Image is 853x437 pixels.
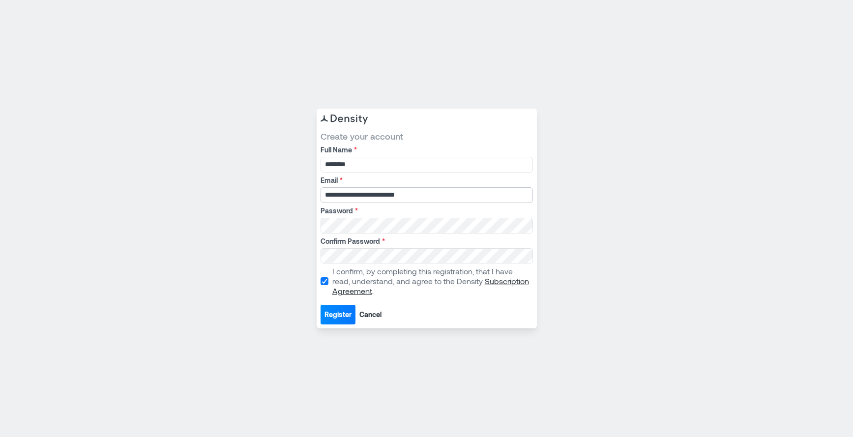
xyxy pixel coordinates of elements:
label: Confirm Password [321,236,531,246]
p: I confirm, by completing this registration, that I have read, understand, and agree to the Density . [332,266,531,296]
label: Full Name [321,145,531,155]
button: Cancel [355,305,385,324]
span: Register [324,310,352,320]
span: Create your account [321,130,533,142]
button: Register [321,305,355,324]
label: Password [321,206,531,216]
a: Subscription Agreement [332,276,529,295]
label: Email [321,175,531,185]
span: Cancel [359,310,382,320]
